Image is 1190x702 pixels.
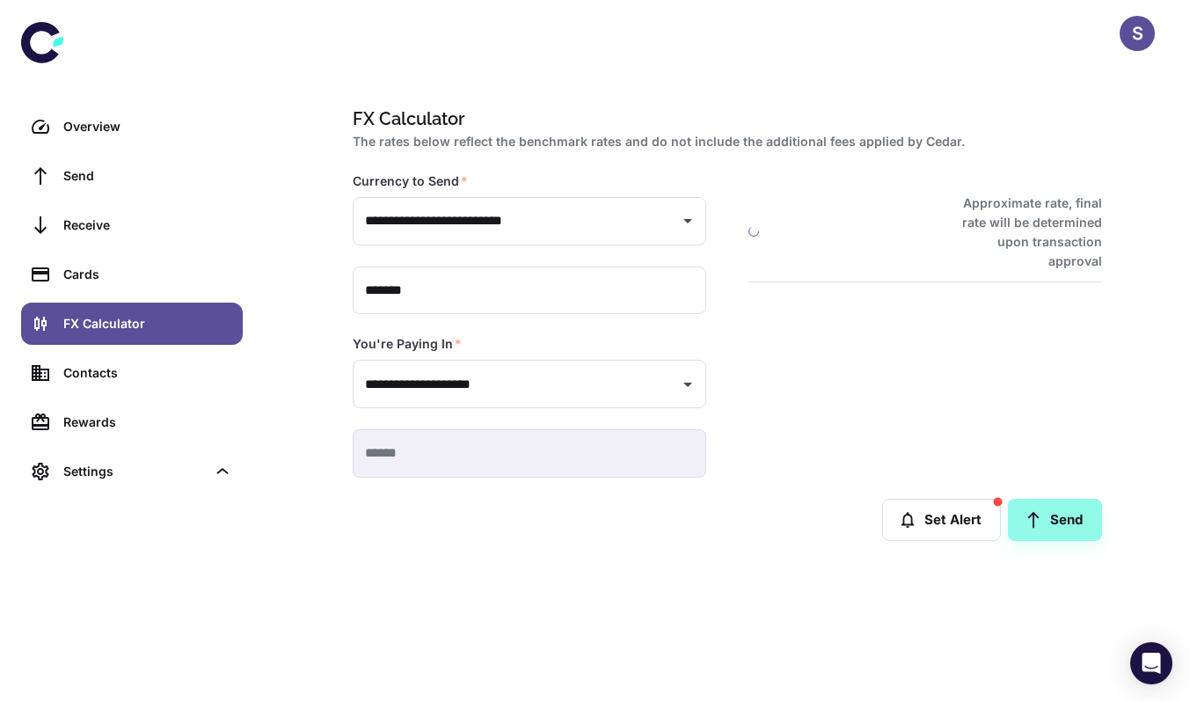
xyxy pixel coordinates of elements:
[63,216,232,235] div: Receive
[63,166,232,186] div: Send
[353,335,462,353] label: You're Paying In
[21,253,243,296] a: Cards
[882,499,1001,541] button: Set Alert
[63,117,232,136] div: Overview
[21,352,243,394] a: Contacts
[63,363,232,383] div: Contacts
[21,303,243,345] a: FX Calculator
[63,462,206,481] div: Settings
[353,172,468,190] label: Currency to Send
[21,155,243,197] a: Send
[675,208,700,233] button: Open
[21,106,243,148] a: Overview
[353,106,1095,132] h1: FX Calculator
[21,204,243,246] a: Receive
[1130,642,1172,684] div: Open Intercom Messenger
[943,194,1102,271] h6: Approximate rate, final rate will be determined upon transaction approval
[1008,499,1102,541] a: Send
[21,450,243,493] div: Settings
[63,265,232,284] div: Cards
[63,314,232,333] div: FX Calculator
[63,413,232,432] div: Rewards
[21,401,243,443] a: Rewards
[675,372,700,397] button: Open
[1120,16,1155,51] button: S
